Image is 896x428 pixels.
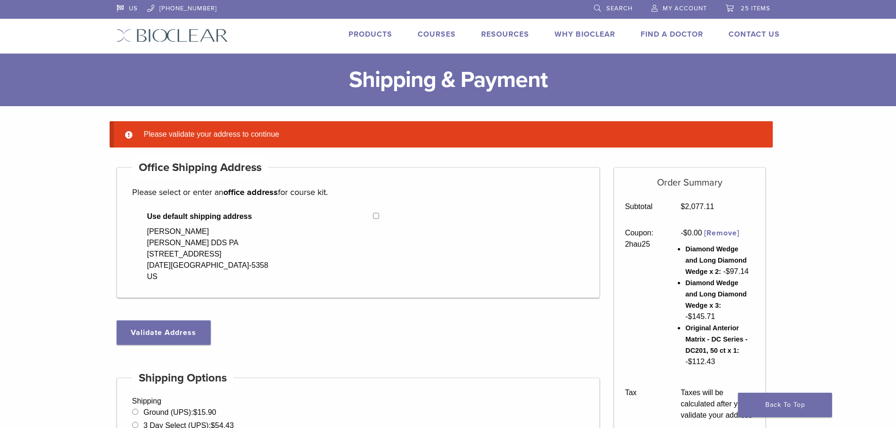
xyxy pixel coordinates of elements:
[704,228,739,238] a: Remove 2hau25 coupon
[418,30,456,39] a: Courses
[132,367,234,389] h4: Shipping Options
[147,226,269,282] div: [PERSON_NAME] [PERSON_NAME] DDS PA [STREET_ADDRESS] [DATE][GEOGRAPHIC_DATA]-5358 US
[193,408,216,416] bdi: 15.90
[140,129,758,140] li: Please validate your address to continue
[663,5,707,12] span: My Account
[685,358,715,366] span: - 112.43
[685,279,746,309] span: Diamond Wedge and Long Diamond Wedge x 3:
[683,229,688,237] span: $
[681,202,685,210] span: $
[741,5,770,12] span: 25 items
[681,202,714,210] bdi: 2,077.11
[555,30,615,39] a: Why Bioclear
[688,312,692,320] span: $
[726,267,730,275] span: $
[223,187,278,197] strong: office address
[723,267,748,275] span: - 97.14
[685,245,746,275] span: Diamond Wedge and Long Diamond Wedge x 2:
[614,194,670,220] th: Subtotal
[729,30,780,39] a: Contact Us
[685,312,715,320] span: - 145.71
[147,211,373,222] span: Use default shipping address
[606,5,633,12] span: Search
[685,324,747,354] span: Original Anterior Matrix - DC Series - DC201, 50 ct x 1:
[670,220,765,380] td: -
[683,229,702,237] span: 0.00
[481,30,529,39] a: Resources
[349,30,392,39] a: Products
[117,320,211,345] button: Validate Address
[614,220,670,380] th: Coupon: 2hau25
[143,408,216,416] label: Ground (UPS):
[117,29,228,42] img: Bioclear
[641,30,703,39] a: Find A Doctor
[193,408,198,416] span: $
[132,156,269,179] h4: Office Shipping Address
[614,168,765,188] h5: Order Summary
[688,358,692,366] span: $
[738,393,832,417] a: Back To Top
[132,185,585,199] p: Please select or enter an for course kit.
